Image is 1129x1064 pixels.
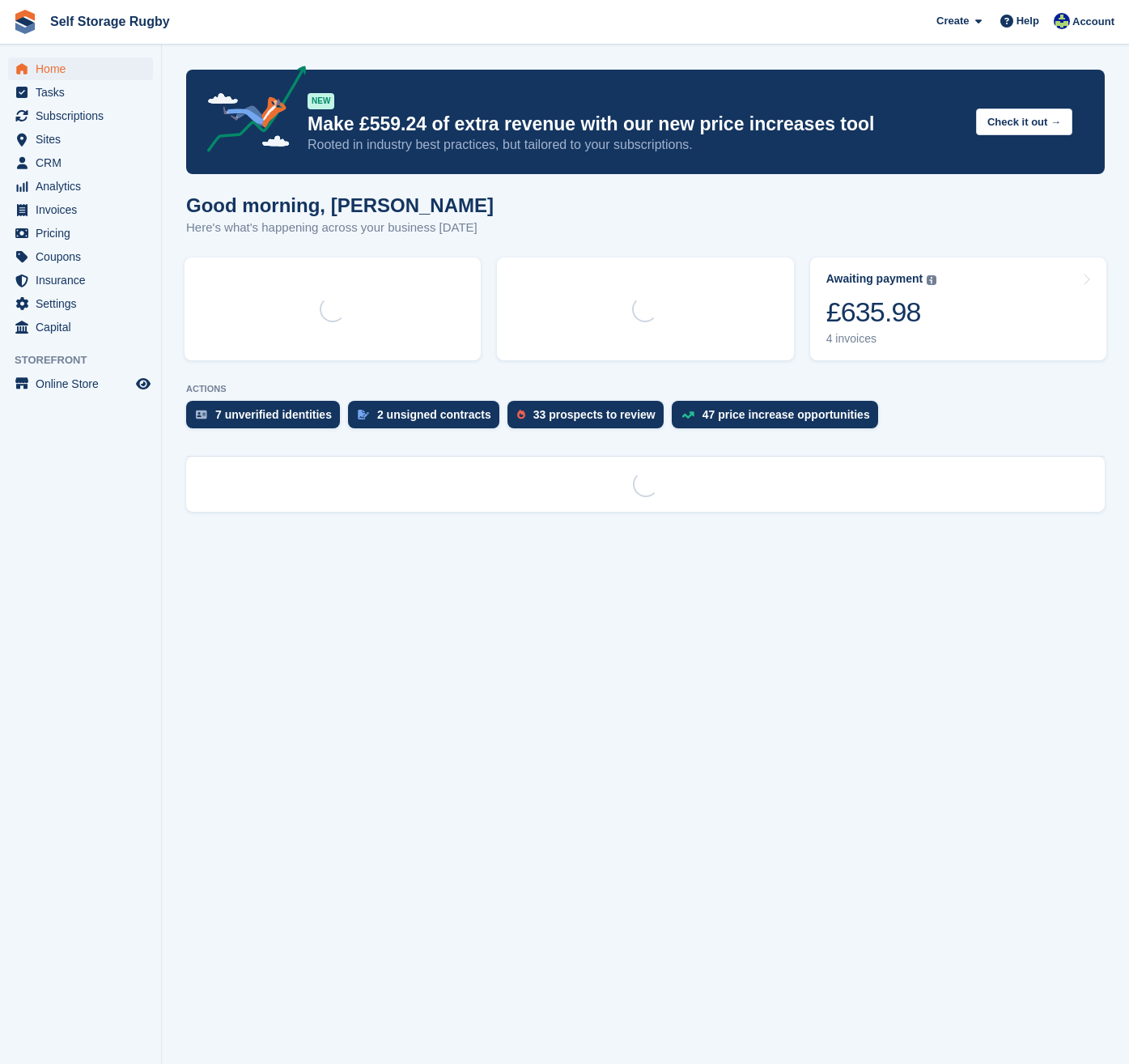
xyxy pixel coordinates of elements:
a: 2 unsigned contracts [348,401,507,436]
img: price-adjustments-announcement-icon-8257ccfd72463d97f412b2fc003d46551f7dbcb40ab6d574587a9cd5c0d94... [193,66,307,158]
a: 7 unverified identities [186,401,348,436]
a: menu [8,151,153,174]
a: menu [8,128,153,151]
a: menu [8,81,153,104]
div: 4 invoices [826,332,937,346]
a: menu [8,222,153,245]
span: Home [36,57,133,80]
a: menu [8,292,153,315]
p: Rooted in industry best practices, but tailored to your subscriptions. [308,136,963,154]
img: Richard Palmer [1054,13,1070,29]
p: Make £559.24 of extra revenue with our new price increases tool [308,113,963,136]
a: menu [8,316,153,338]
span: Settings [36,292,133,315]
a: Preview store [134,374,153,394]
span: Create [936,13,969,29]
button: Check it out → [976,109,1072,135]
p: ACTIONS [186,384,1105,394]
a: menu [8,372,153,395]
a: menu [8,198,153,221]
span: Help [1017,13,1039,29]
span: Analytics [36,175,133,198]
a: 33 prospects to review [507,401,672,436]
span: Sites [36,128,133,151]
img: verify_identity-adf6edd0f0f0b5bbfe63781bf79b02c33cf7c696d77639b501bdc392416b5a36.svg [196,410,207,419]
span: Online Store [36,372,133,395]
div: £635.98 [826,296,937,329]
a: 47 price increase opportunities [672,401,886,436]
img: price_increase_opportunities-93ffe204e8149a01c8c9dc8f82e8f89637d9d84a8eef4429ea346261dce0b2c0.svg [681,411,694,419]
div: 47 price increase opportunities [702,408,870,421]
a: menu [8,269,153,292]
img: icon-info-grey-7440780725fd019a000dd9b08b2336e03edf1995a4989e88bcd33f0948082b44.svg [927,275,936,285]
div: 7 unverified identities [215,408,332,421]
a: menu [8,245,153,268]
span: Subscriptions [36,104,133,127]
span: Capital [36,316,133,338]
img: contract_signature_icon-13c848040528278c33f63329250d36e43548de30e8caae1d1a13099fd9432cc5.svg [358,410,369,419]
p: Here's what's happening across your business [DATE] [186,219,494,237]
a: menu [8,57,153,80]
div: 33 prospects to review [533,408,656,421]
span: Storefront [15,352,161,368]
span: Pricing [36,222,133,245]
div: Awaiting payment [826,272,923,286]
div: NEW [308,93,334,109]
div: 2 unsigned contracts [377,408,491,421]
a: menu [8,104,153,127]
span: Invoices [36,198,133,221]
img: stora-icon-8386f47178a22dfd0bd8f6a31ec36ba5ce8667c1dd55bd0f319d3a0aa187defe.svg [13,10,37,34]
span: Account [1072,14,1114,30]
span: Coupons [36,245,133,268]
a: Awaiting payment £635.98 4 invoices [810,257,1106,360]
span: Tasks [36,81,133,104]
span: Insurance [36,269,133,292]
a: menu [8,175,153,198]
h1: Good morning, [PERSON_NAME] [186,194,494,216]
img: prospect-51fa495bee0391a8d652442698ab0144808aea92771e9ea1ae160a38d050c398.svg [517,410,525,419]
span: CRM [36,151,133,174]
a: Self Storage Rugby [44,8,176,35]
